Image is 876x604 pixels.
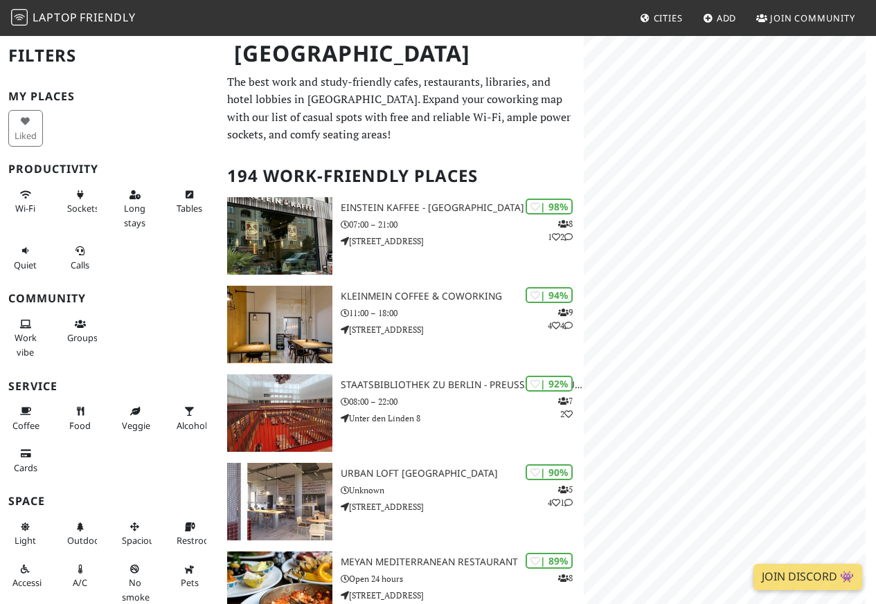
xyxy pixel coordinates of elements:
[219,374,584,452] a: Staatsbibliothek zu Berlin - Preußischer Kulturbesitz | 92% 72 Staatsbibliothek zu Berlin - Preuß...
[8,239,43,276] button: Quiet
[526,287,573,303] div: | 94%
[8,442,43,479] button: Cards
[717,12,737,24] span: Add
[67,331,98,344] span: Group tables
[8,400,43,437] button: Coffee
[341,306,584,320] p: 11:00 – 18:00
[341,235,584,248] p: [STREET_ADDRESS]
[753,564,862,590] a: Join Discord 👾
[654,12,683,24] span: Cities
[227,286,332,363] img: KleinMein Coffee & Coworking
[12,576,54,589] span: Accessible
[67,202,99,214] span: Power sockets
[558,394,573,421] p: 7 2
[12,419,39,432] span: Coffee
[118,183,152,234] button: Long stays
[341,379,584,391] h3: Staatsbibliothek zu Berlin - Preußischer Kulturbesitz
[63,558,98,594] button: A/C
[14,461,37,474] span: Credit cards
[8,515,43,552] button: Light
[63,515,98,552] button: Outdoor
[181,576,199,589] span: Pet friendly
[8,35,211,77] h2: Filters
[227,197,332,275] img: Einstein Kaffee - Charlottenburg
[341,412,584,425] p: Unter den Linden 8
[770,12,855,24] span: Join Community
[548,217,573,244] p: 8 1 2
[122,534,159,547] span: Spacious
[219,197,584,275] a: Einstein Kaffee - Charlottenburg | 98% 812 Einstein Kaffee - [GEOGRAPHIC_DATA] 07:00 – 21:00 [STR...
[8,558,43,594] button: Accessible
[122,419,150,432] span: Veggie
[63,313,98,349] button: Groups
[73,576,87,589] span: Air conditioned
[341,572,584,585] p: Open 24 hours
[118,400,152,437] button: Veggie
[341,484,584,497] p: Unknown
[172,183,207,220] button: Tables
[548,483,573,509] p: 5 4 1
[526,376,573,392] div: | 92%
[177,202,202,214] span: Work-friendly tables
[118,515,152,552] button: Spacious
[227,374,332,452] img: Staatsbibliothek zu Berlin - Preußischer Kulturbesitz
[341,500,584,513] p: [STREET_ADDRESS]
[219,463,584,540] a: URBAN LOFT Berlin | 90% 541 URBAN LOFT [GEOGRAPHIC_DATA] Unknown [STREET_ADDRESS]
[177,534,217,547] span: Restroom
[751,6,861,30] a: Join Community
[8,495,211,508] h3: Space
[63,183,98,220] button: Sockets
[697,6,742,30] a: Add
[15,331,37,358] span: People working
[63,239,98,276] button: Calls
[341,218,584,231] p: 07:00 – 21:00
[172,400,207,437] button: Alcohol
[341,468,584,479] h3: URBAN LOFT [GEOGRAPHIC_DATA]
[227,155,575,197] h2: 194 Work-Friendly Places
[172,515,207,552] button: Restroom
[227,463,332,540] img: URBAN LOFT Berlin
[177,419,207,432] span: Alcohol
[80,10,135,25] span: Friendly
[341,589,584,602] p: [STREET_ADDRESS]
[341,395,584,408] p: 08:00 – 22:00
[548,306,573,332] p: 9 4 4
[122,576,150,603] span: Smoke free
[14,259,37,271] span: Quiet
[8,313,43,363] button: Work vibe
[124,202,145,228] span: Long stays
[15,202,35,214] span: Stable Wi-Fi
[8,163,211,176] h3: Productivity
[172,558,207,594] button: Pets
[341,202,584,214] h3: Einstein Kaffee - [GEOGRAPHIC_DATA]
[69,419,91,432] span: Food
[341,291,584,302] h3: KleinMein Coffee & Coworking
[558,571,573,585] p: 8
[341,556,584,568] h3: Meyan Mediterranean Restaurant
[15,534,36,547] span: Natural light
[341,323,584,336] p: [STREET_ADDRESS]
[67,534,103,547] span: Outdoor area
[11,6,136,30] a: LaptopFriendly LaptopFriendly
[33,10,78,25] span: Laptop
[11,9,28,26] img: LaptopFriendly
[526,553,573,569] div: | 89%
[526,464,573,480] div: | 90%
[8,90,211,103] h3: My Places
[63,400,98,437] button: Food
[8,292,211,305] h3: Community
[227,73,575,144] p: The best work and study-friendly cafes, restaurants, libraries, and hotel lobbies in [GEOGRAPHIC_...
[8,380,211,393] h3: Service
[219,286,584,363] a: KleinMein Coffee & Coworking | 94% 944 KleinMein Coffee & Coworking 11:00 – 18:00 [STREET_ADDRESS]
[526,199,573,214] div: | 98%
[8,183,43,220] button: Wi-Fi
[71,259,89,271] span: Video/audio calls
[223,35,581,73] h1: [GEOGRAPHIC_DATA]
[634,6,688,30] a: Cities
